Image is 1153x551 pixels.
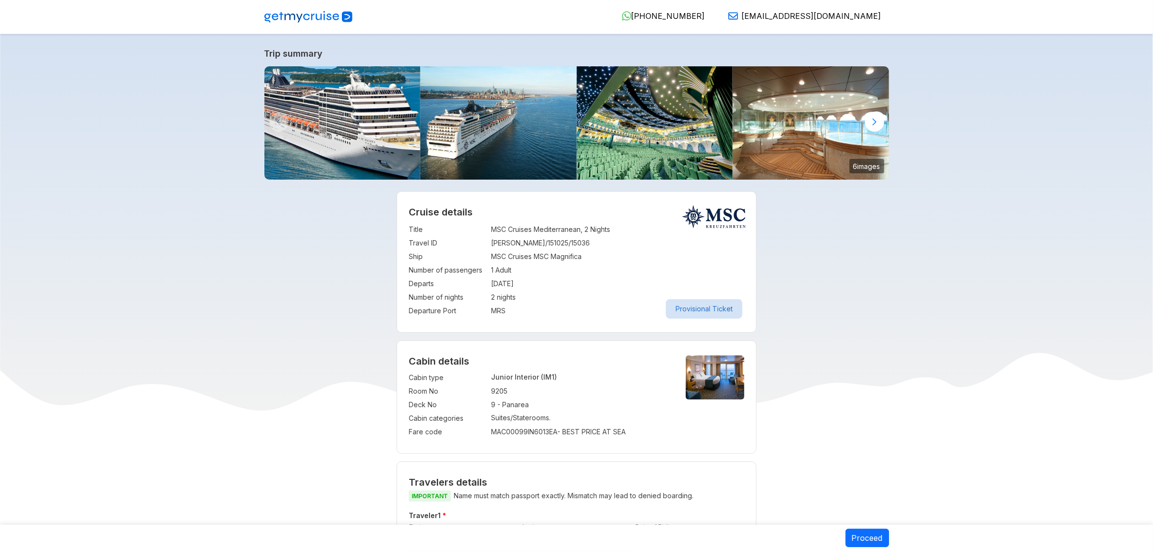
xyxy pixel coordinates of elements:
[728,11,738,21] img: Email
[486,277,491,291] td: :
[733,66,889,180] img: mapublicareafitnessrelax02.jpg
[407,510,746,521] h5: Traveler 1
[491,263,744,277] td: 1 Adult
[577,66,733,180] img: ma_public_area_entertainment_01.jpg
[486,371,491,384] td: :
[491,223,744,236] td: MSC Cruises Mediterranean, 2 Nights
[264,48,889,59] a: Trip summary
[486,223,491,236] td: :
[491,384,669,398] td: 9205
[491,236,744,250] td: [PERSON_NAME]/151025/15036
[409,425,486,439] td: Fare code
[409,371,486,384] td: Cabin type
[264,66,421,180] img: what-to-know-about-msc-magnifica.jpg
[721,11,881,21] a: [EMAIL_ADDRESS][DOMAIN_NAME]
[409,355,744,367] h4: Cabin details
[491,304,744,318] td: MRS
[409,398,486,412] td: Deck No
[486,263,491,277] td: :
[420,66,577,180] img: SLP_Hero_cMS-sMA.jpg
[409,263,486,277] td: Number of passengers
[409,250,486,263] td: Ship
[486,398,491,412] td: :
[486,384,491,398] td: :
[409,490,451,502] span: IMPORTANT
[622,11,631,21] img: WhatsApp
[486,236,491,250] td: :
[486,412,491,425] td: :
[491,277,744,291] td: [DATE]
[491,413,669,422] p: Suites/Staterooms.
[491,250,744,263] td: MSC Cruises MSC Magnifica
[409,223,486,236] td: Title
[409,412,486,425] td: Cabin categories
[523,523,552,530] label: Last name
[409,476,744,488] h2: Travelers details
[409,291,486,304] td: Number of nights
[409,384,486,398] td: Room No
[409,236,486,250] td: Travel ID
[631,11,705,21] span: [PHONE_NUMBER]
[742,11,881,21] span: [EMAIL_ADDRESS][DOMAIN_NAME]
[491,373,669,381] p: Junior Interior
[409,304,486,318] td: Departure Port
[491,398,669,412] td: 9 - Panarea
[409,490,744,502] p: Name must match passport exactly. Mismatch may lead to denied boarding.
[614,11,705,21] a: [PHONE_NUMBER]
[849,159,884,173] small: 6 images
[491,427,669,437] div: MAC00099IN6013EA - BEST PRICE AT SEA
[846,529,889,547] button: Proceed
[666,299,742,319] button: Provisional Ticket
[541,373,557,381] span: (IM1)
[486,250,491,263] td: :
[486,291,491,304] td: :
[491,291,744,304] td: 2 nights
[486,425,491,439] td: :
[409,277,486,291] td: Departs
[486,304,491,318] td: :
[409,206,744,218] h2: Cruise details
[635,523,671,530] label: Date of Birth
[409,523,439,530] label: First name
